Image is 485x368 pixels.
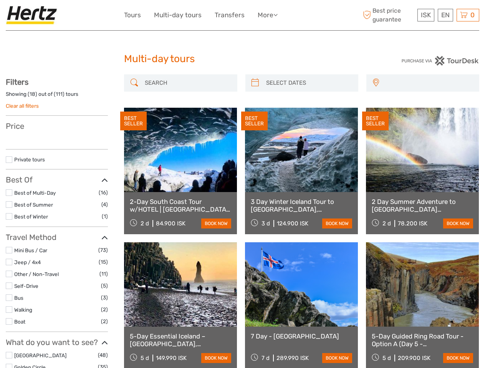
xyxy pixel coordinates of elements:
h1: Multi-day tours [124,53,361,65]
div: 289.990 ISK [276,355,309,361]
a: Boat [14,319,25,325]
a: Best of Summer [14,202,53,208]
span: (1) [102,212,108,221]
div: BEST SELLER [362,112,389,131]
span: (11) [99,269,108,278]
span: 7 d [262,355,270,361]
div: 78.200 ISK [398,220,427,227]
div: BEST SELLER [241,112,268,131]
span: (5) [101,281,108,290]
a: 5-Day Essential Iceland – [GEOGRAPHIC_DATA], [GEOGRAPHIC_DATA], Optional Ice Cave tour, [GEOGRAPH... [130,332,231,348]
strong: Filters [6,77,28,87]
span: 0 [469,11,476,19]
a: Mini Bus / Car [14,247,47,253]
div: 209.900 ISK [398,355,430,361]
span: (15) [99,258,108,266]
a: book now [443,353,473,363]
span: (2) [101,305,108,314]
img: Hertz [6,6,60,25]
div: BEST SELLER [120,112,147,131]
a: [GEOGRAPHIC_DATA] [14,352,66,358]
span: 2 d [141,220,149,227]
span: 3 d [262,220,270,227]
a: 5-Day Guided Ring Road Tour - Option A (Day 5 - [GEOGRAPHIC_DATA]) [372,332,473,348]
a: Private tours [14,156,45,163]
input: SELECT DATES [263,76,354,90]
a: Multi-day tours [154,10,202,21]
div: 149.990 ISK [156,355,187,361]
a: Transfers [215,10,245,21]
a: book now [443,219,473,228]
div: 124.900 ISK [277,220,308,227]
a: More [258,10,278,21]
a: book now [322,353,352,363]
a: book now [322,219,352,228]
span: 5 d [382,355,391,361]
a: Tours [124,10,141,21]
div: 84.900 ISK [156,220,185,227]
a: book now [201,353,231,363]
a: Best of Multi-Day [14,190,56,196]
span: (2) [101,317,108,326]
a: Clear all filters [6,103,39,109]
span: 5 d [141,355,149,361]
div: EN [438,9,453,21]
h3: Price [6,122,108,131]
span: 2 d [382,220,391,227]
a: 3 Day Winter Iceland Tour to [GEOGRAPHIC_DATA], [GEOGRAPHIC_DATA], [GEOGRAPHIC_DATA] and [GEOGRAP... [251,198,352,214]
a: Best of Winter [14,214,48,220]
label: 111 [56,90,63,98]
span: (73) [98,246,108,255]
label: 18 [30,90,35,98]
h3: What do you want to see? [6,338,108,347]
span: ISK [421,11,431,19]
span: (48) [98,351,108,360]
span: (3) [101,293,108,302]
a: Jeep / 4x4 [14,259,41,265]
a: Self-Drive [14,283,38,289]
span: Best price guarantee [361,7,415,23]
a: 2-Day South Coast Tour w/HOTEL | [GEOGRAPHIC_DATA], [GEOGRAPHIC_DATA], [GEOGRAPHIC_DATA] & Waterf... [130,198,231,214]
img: PurchaseViaTourDesk.png [401,56,479,66]
a: book now [201,219,231,228]
span: (4) [101,200,108,209]
h3: Travel Method [6,233,108,242]
input: SEARCH [142,76,233,90]
a: 7 Day - [GEOGRAPHIC_DATA] [251,332,352,340]
h3: Best Of [6,175,108,184]
a: Walking [14,307,32,313]
div: Showing ( ) out of ( ) tours [6,90,108,102]
span: (16) [99,188,108,197]
a: Other / Non-Travel [14,271,59,277]
a: Bus [14,295,23,301]
a: 2 Day Summer Adventure to [GEOGRAPHIC_DATA] [GEOGRAPHIC_DATA], Glacier Hiking, [GEOGRAPHIC_DATA],... [372,198,473,214]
